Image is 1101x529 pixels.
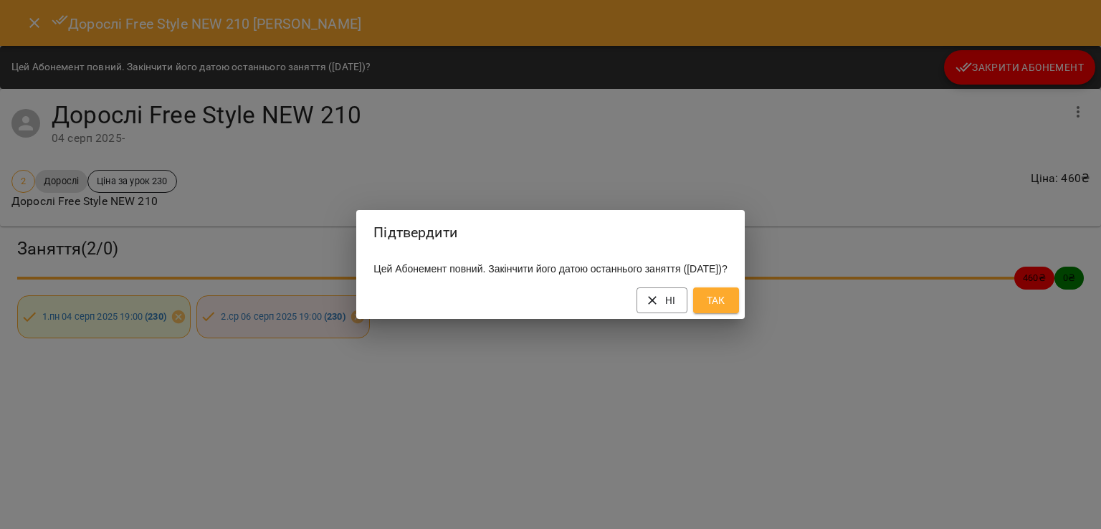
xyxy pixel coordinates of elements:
[693,287,739,313] button: Так
[356,256,744,282] div: Цей Абонемент повний. Закінчити його датою останнього заняття ([DATE])?
[637,287,687,313] button: Ні
[705,292,728,309] span: Так
[648,292,676,309] span: Ні
[373,221,727,244] h2: Підтвердити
